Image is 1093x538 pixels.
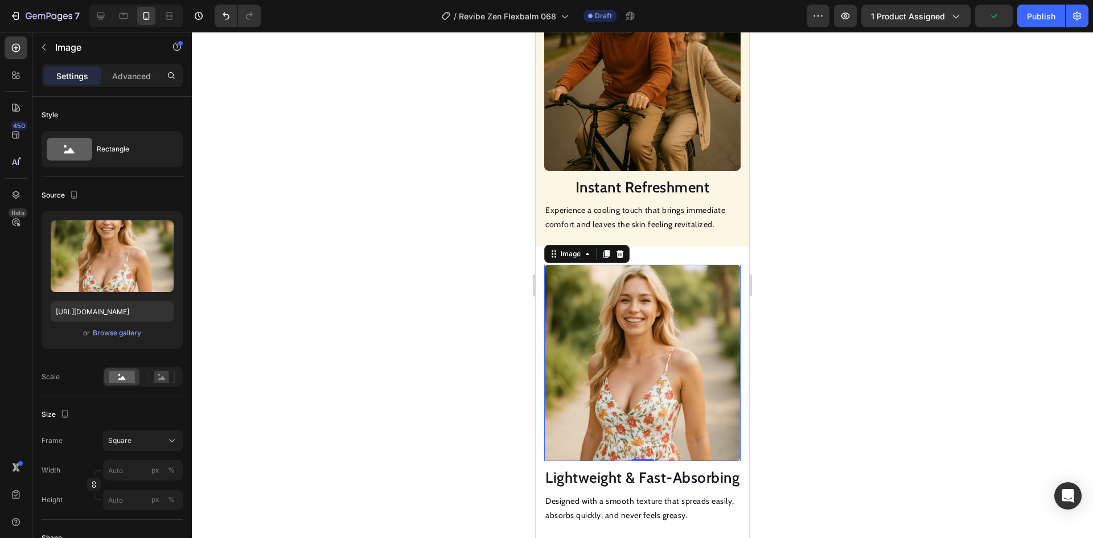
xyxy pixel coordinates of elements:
button: Publish [1017,5,1065,27]
div: Source [42,188,81,203]
div: Browse gallery [93,328,141,338]
div: % [168,495,175,505]
span: / [454,10,457,22]
div: 450 [11,121,27,130]
button: 7 [5,5,85,27]
span: or [83,326,90,340]
div: Undo/Redo [215,5,261,27]
div: Rectangle [97,136,166,162]
button: px [165,493,178,507]
label: Frame [42,436,63,446]
label: Height [42,495,63,505]
img: gempages_570724426379691232-ac09e057-9b5e-4392-aa3e-19ce65d40720.png [9,233,205,429]
span: Square [108,436,132,446]
div: Open Intercom Messenger [1054,482,1082,510]
div: Size [42,407,72,422]
p: Designed with a smooth texture that spreads easily, absorbs quickly, and never feels greasy. [10,462,204,491]
button: 1 product assigned [861,5,971,27]
div: Publish [1027,10,1055,22]
p: Settings [56,70,88,82]
p: Image [55,40,152,54]
span: 1 product assigned [871,10,945,22]
div: % [168,465,175,475]
input: https://example.com/image.jpg [51,301,174,322]
span: Draft [595,11,612,21]
img: preview-image [51,220,174,292]
div: px [151,465,159,475]
iframe: Design area [536,32,749,538]
label: Width [42,465,60,475]
button: px [165,463,178,477]
div: Style [42,110,58,120]
input: px% [103,490,183,510]
div: Scale [42,372,60,382]
div: px [151,495,159,505]
h2: Lightweight & Fast-Absorbing [9,436,205,456]
button: % [149,463,162,477]
button: Square [103,430,183,451]
p: Advanced [112,70,151,82]
p: 7 [75,9,80,23]
span: Revibe Zen Flexbalm 068 [459,10,556,22]
button: Browse gallery [92,327,142,339]
div: Beta [9,208,27,217]
div: Image [23,217,47,227]
button: % [149,493,162,507]
input: px% [103,460,183,480]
